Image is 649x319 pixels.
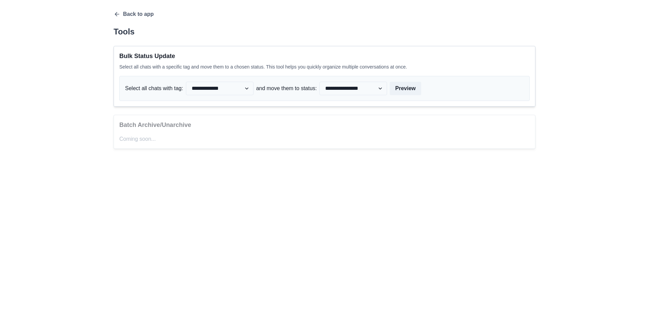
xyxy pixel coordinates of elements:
button: Preview [390,82,421,95]
p: Select all chats with tag: [125,84,183,92]
p: Tools [114,26,535,38]
p: Coming soon... [119,135,530,143]
p: Select all chats with a specific tag and move them to a chosen status. This tool helps you quickl... [119,63,530,71]
p: Batch Archive/Unarchive [119,121,530,130]
button: Back to app [114,11,154,18]
p: and move them to status: [256,84,317,92]
p: Bulk Status Update [119,52,530,61]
